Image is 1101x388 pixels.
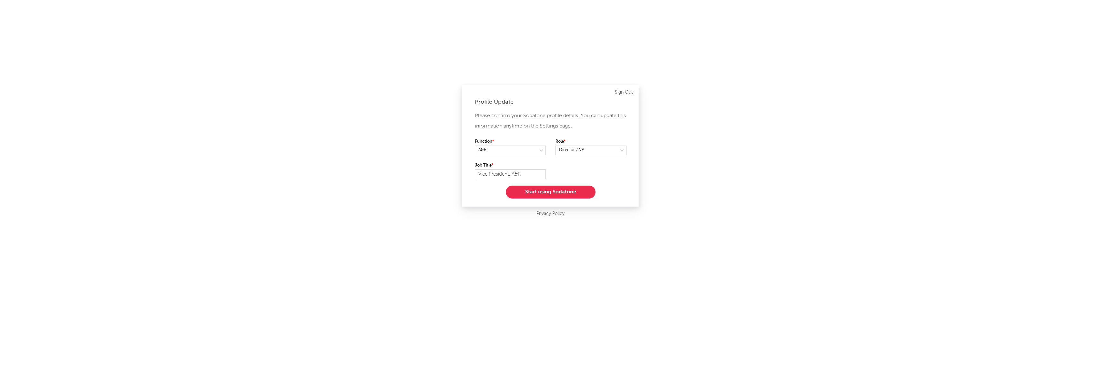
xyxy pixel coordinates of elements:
a: Privacy Policy [536,210,565,218]
div: Profile Update [475,98,626,106]
a: Sign Out [615,88,633,96]
label: Function [475,138,546,146]
button: Start using Sodatone [506,186,596,199]
label: Role [556,138,626,146]
label: Job Title [475,162,546,169]
p: Please confirm your Sodatone profile details. You can update this information anytime on the Sett... [475,111,626,131]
